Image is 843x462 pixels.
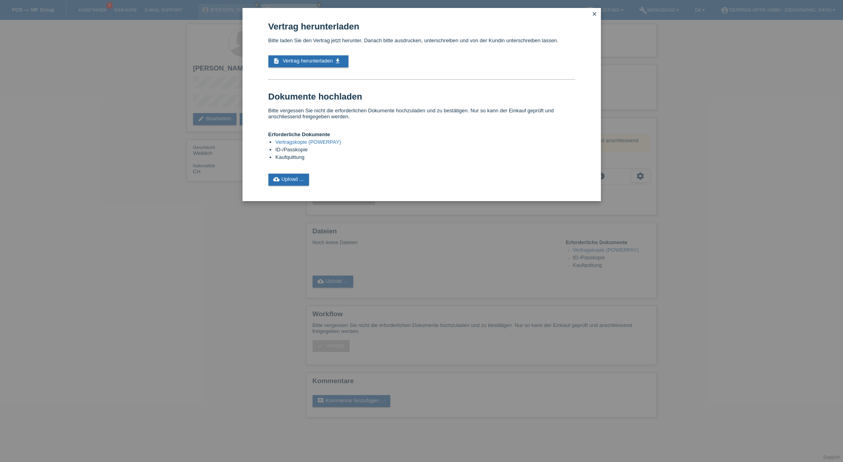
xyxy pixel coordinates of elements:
i: description [273,58,280,64]
i: get_app [334,58,341,64]
a: close [589,10,600,19]
li: Kaufquittung [276,154,575,162]
a: Vertragskopie (POWERPAY) [276,139,341,145]
span: Vertrag herunterladen [283,58,333,64]
h4: Erforderliche Dokumente [268,131,575,137]
h1: Dokumente hochladen [268,92,575,102]
p: Bitte vergessen Sie nicht die erforderlichen Dokumente hochzuladen und zu bestätigen. Nur so kann... [268,108,575,119]
li: ID-/Passkopie [276,147,575,154]
h1: Vertrag herunterladen [268,22,575,31]
i: close [591,11,598,17]
a: description Vertrag herunterladen get_app [268,55,348,67]
a: cloud_uploadUpload ... [268,174,309,186]
p: Bitte laden Sie den Vertrag jetzt herunter. Danach bitte ausdrucken, unterschreiben und von der K... [268,37,575,43]
i: cloud_upload [273,176,280,182]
